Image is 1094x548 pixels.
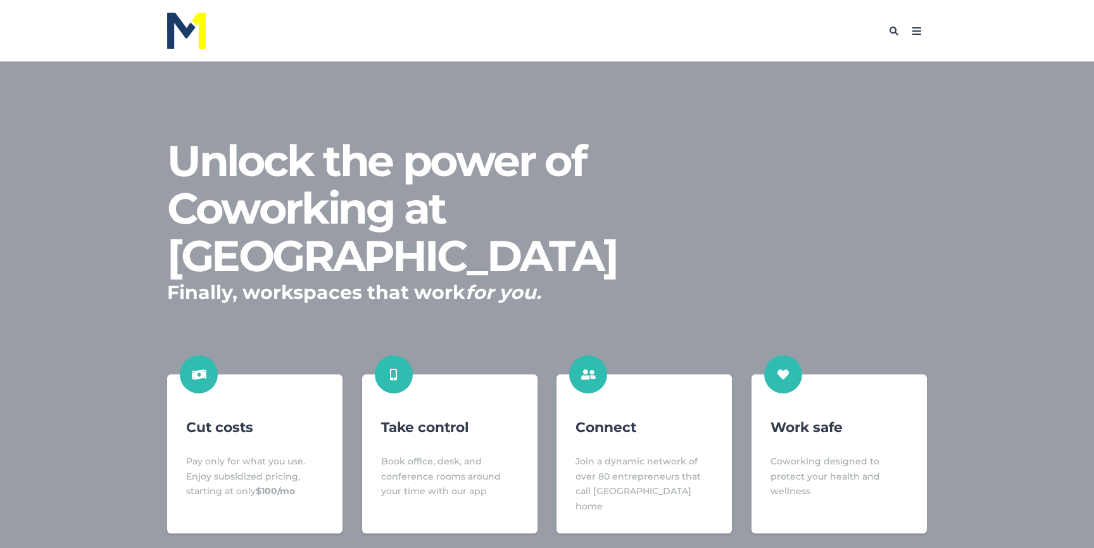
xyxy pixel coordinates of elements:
span: Book office, desk, and conference rooms around your time with our app [381,454,519,499]
strong: Finally, workspaces that work [167,281,541,304]
h1: Unlock the power of Coworking at [GEOGRAPHIC_DATA] [167,137,705,279]
em: for you. [465,281,541,304]
span: Pay only for what you use. Enjoy subsidized pricing, starting at only [186,454,324,499]
span: Coworking designed to protect your health and wellness [770,454,908,499]
h4: Connect [575,417,713,438]
strong: $100/mo [256,485,295,497]
h4: Take control [381,417,519,438]
h4: Work safe [770,417,908,438]
span: Join a dynamic network of over 80 entrepreneurs that call [GEOGRAPHIC_DATA] home [575,454,713,514]
h4: Cut costs [186,417,324,438]
img: M1 Logo - Blue Letters - for Light Backgrounds [167,13,206,49]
